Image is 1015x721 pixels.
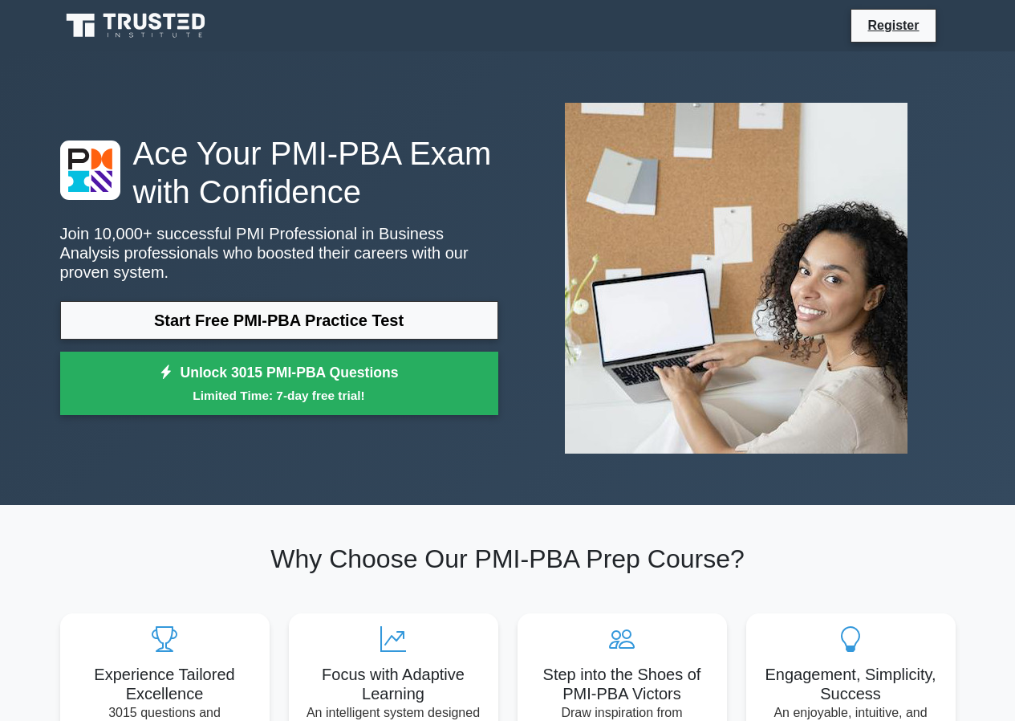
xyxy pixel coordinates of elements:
[60,301,498,340] a: Start Free PMI-PBA Practice Test
[60,134,498,211] h1: Ace Your PMI-PBA Exam with Confidence
[858,15,928,35] a: Register
[530,665,714,703] h5: Step into the Shoes of PMI-PBA Victors
[60,544,956,574] h2: Why Choose Our PMI-PBA Prep Course?
[60,352,498,416] a: Unlock 3015 PMI-PBA QuestionsLimited Time: 7-day free trial!
[60,224,498,282] p: Join 10,000+ successful PMI Professional in Business Analysis professionals who boosted their car...
[73,665,257,703] h5: Experience Tailored Excellence
[80,386,478,405] small: Limited Time: 7-day free trial!
[759,665,943,703] h5: Engagement, Simplicity, Success
[302,665,485,703] h5: Focus with Adaptive Learning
